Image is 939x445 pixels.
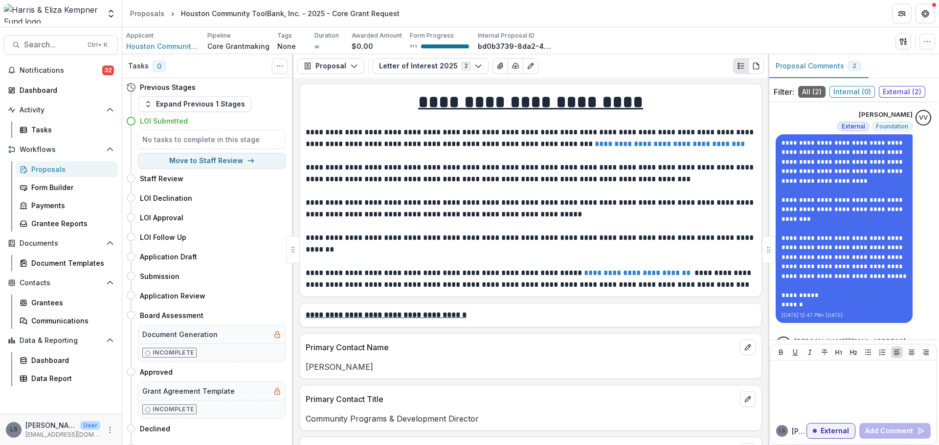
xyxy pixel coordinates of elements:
[842,123,865,130] span: External
[16,255,118,271] a: Document Templates
[852,63,856,69] span: 2
[373,58,489,74] button: Letter of Interest 20252
[920,346,932,358] button: Align Right
[138,153,286,169] button: Move to Staff Review
[20,106,102,114] span: Activity
[80,421,100,430] p: User
[16,215,118,232] a: Grantee Reports
[31,125,110,135] div: Tasks
[829,86,875,98] span: Internal ( 0 )
[306,341,736,353] p: Primary Contact Name
[916,4,935,23] button: Get Help
[4,82,118,98] a: Dashboard
[126,6,168,21] a: Proposals
[126,31,154,40] p: Applicant
[140,271,179,281] h4: Submission
[314,31,339,40] p: Duration
[859,110,913,120] p: [PERSON_NAME]
[876,346,888,358] button: Ordered List
[16,197,118,213] a: Payments
[794,337,931,356] p: [PERSON_NAME][EMAIL_ADDRESS][PERSON_NAME][DOMAIN_NAME]
[352,41,373,51] p: $0.00
[31,355,110,365] div: Dashboard
[789,346,801,358] button: Underline
[314,41,319,51] p: ∞
[306,413,756,424] p: Community Programs & Development Director
[4,63,118,78] button: Notifications32
[306,361,756,373] p: [PERSON_NAME]
[140,291,205,301] h4: Application Review
[140,310,203,320] h4: Board Assessment
[24,40,82,49] span: Search...
[306,393,736,405] p: Primary Contact Title
[20,66,102,75] span: Notifications
[140,232,186,242] h4: LOI Follow Up
[4,4,100,23] img: Harris & Eliza Kempner Fund logo
[31,182,110,192] div: Form Builder
[277,41,296,51] p: None
[153,348,194,357] p: Incomplete
[876,123,908,130] span: Foundation
[104,424,116,436] button: More
[848,346,859,358] button: Heading 2
[523,58,538,74] button: Edit as form
[4,35,118,55] button: Search...
[277,31,292,40] p: Tags
[20,337,102,345] span: Data & Reporting
[138,96,251,112] button: Expand Previous 1 Stages
[31,218,110,229] div: Grantee Reports
[16,179,118,195] a: Form Builder
[352,31,402,40] p: Awarded Amount
[20,279,102,287] span: Contacts
[126,6,403,21] nav: breadcrumb
[181,8,400,19] div: Houston Community ToolBank, Inc. - 2025 - Core Grant Request
[16,313,118,329] a: Communications
[16,122,118,138] a: Tasks
[879,86,925,98] span: External ( 2 )
[16,161,118,177] a: Proposals
[140,424,170,434] h4: Declined
[4,102,118,118] button: Open Activity
[10,426,18,433] div: Lauren Scott
[20,85,110,95] div: Dashboard
[892,4,912,23] button: Partners
[20,239,102,248] span: Documents
[31,373,110,383] div: Data Report
[86,40,110,50] div: Ctrl + K
[128,62,149,70] h3: Tasks
[478,41,551,51] p: bd0b3739-8da2-4ff2-a664-30db1f443054
[140,367,173,377] h4: Approved
[153,405,194,414] p: Incomplete
[31,164,110,174] div: Proposals
[478,31,535,40] p: Internal Proposal ID
[748,58,764,74] button: PDF view
[806,423,855,439] button: External
[25,420,76,430] p: [PERSON_NAME]
[16,370,118,386] a: Data Report
[31,297,110,308] div: Grantees
[4,333,118,348] button: Open Data & Reporting
[804,346,816,358] button: Italicize
[733,58,749,74] button: Plaintext view
[140,116,188,126] h4: LOI Submitted
[126,41,200,51] a: Houston Community ToolBank, Inc.
[740,339,756,355] button: edit
[297,58,364,74] button: Proposal
[833,346,845,358] button: Heading 1
[140,252,197,262] h4: Application Draft
[768,54,869,78] button: Proposal Comments
[140,82,196,92] h4: Previous Stages
[782,312,907,319] p: [DATE] 12:47 PM • [DATE]
[774,86,794,98] p: Filter:
[779,428,785,433] div: Lauren Scott
[140,212,183,223] h4: LOI Approval
[410,31,454,40] p: Form Progress
[919,115,928,121] div: Vivian Victoria
[153,61,166,72] span: 0
[859,423,931,439] button: Add Comment
[775,346,787,358] button: Bold
[821,427,849,435] p: External
[142,329,218,339] h5: Document Generation
[410,43,417,50] p: 97 %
